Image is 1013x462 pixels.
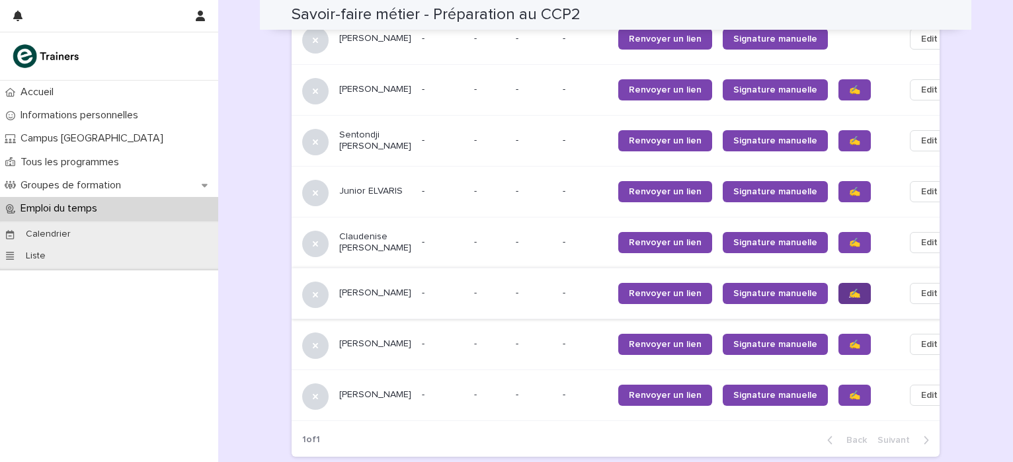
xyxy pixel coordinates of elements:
span: Renvoyer un lien [629,34,702,44]
span: ✍️ [849,136,860,145]
p: Campus [GEOGRAPHIC_DATA] [15,132,174,145]
p: [PERSON_NAME] [339,338,411,350]
p: - [474,183,479,197]
a: ✍️ [838,181,871,202]
p: Sentondji [PERSON_NAME] [339,130,411,152]
tr: Junior ELVARIS--- --Renvoyer un lienSignature manuelle✍️Edit [292,166,970,217]
a: Renvoyer un lien [618,334,712,355]
button: Next [872,434,940,446]
button: Edit [910,28,949,50]
span: Renvoyer un lien [629,340,702,349]
button: Edit [910,385,949,406]
button: Edit [910,232,949,253]
span: Signature manuelle [733,238,817,247]
a: Renvoyer un lien [618,181,712,202]
span: Signature manuelle [733,340,817,349]
a: Signature manuelle [723,283,828,304]
button: Edit [910,181,949,202]
span: Signature manuelle [733,289,817,298]
span: Renvoyer un lien [629,85,702,95]
span: Next [877,436,918,445]
span: Edit [921,236,938,249]
p: Junior ELVARIS [339,186,411,197]
span: Renvoyer un lien [629,187,702,196]
button: Edit [910,130,949,151]
span: Back [838,436,867,445]
p: - [563,135,608,146]
p: - [563,237,608,248]
tr: Sentondji [PERSON_NAME]--- --Renvoyer un lienSignature manuelle✍️Edit [292,115,970,166]
button: Edit [910,283,949,304]
p: - [563,288,608,299]
tr: Claudenise [PERSON_NAME]--- --Renvoyer un lienSignature manuelle✍️Edit [292,217,970,268]
a: Renvoyer un lien [618,283,712,304]
p: Calendrier [15,229,81,240]
p: - [474,336,479,350]
tr: [PERSON_NAME]--- --Renvoyer un lienSignature manuelle✍️Edit [292,369,970,420]
p: - [474,387,479,401]
p: - [422,84,464,95]
button: Back [817,434,872,446]
a: Renvoyer un lien [618,130,712,151]
p: - [516,135,552,146]
p: [PERSON_NAME] [339,288,411,299]
span: Signature manuelle [733,34,817,44]
button: Edit [910,334,949,355]
span: Renvoyer un lien [629,238,702,247]
span: Renvoyer un lien [629,289,702,298]
p: - [563,186,608,197]
a: Renvoyer un lien [618,79,712,100]
p: Accueil [15,86,64,98]
p: [PERSON_NAME] [339,389,411,401]
p: - [516,288,552,299]
p: - [422,135,464,146]
span: ✍️ [849,187,860,196]
p: - [516,84,552,95]
span: ✍️ [849,340,860,349]
span: Edit [921,389,938,402]
p: Tous les programmes [15,156,130,169]
span: Edit [921,287,938,300]
a: Signature manuelle [723,385,828,406]
span: Signature manuelle [733,391,817,400]
p: - [422,389,464,401]
p: - [563,338,608,350]
span: Renvoyer un lien [629,136,702,145]
span: ✍️ [849,85,860,95]
p: Groupes de formation [15,179,132,192]
p: - [563,84,608,95]
p: - [563,33,608,44]
a: Signature manuelle [723,79,828,100]
span: Edit [921,83,938,96]
a: ✍️ [838,385,871,406]
a: Signature manuelle [723,181,828,202]
a: Renvoyer un lien [618,232,712,253]
p: - [516,33,552,44]
p: - [563,389,608,401]
span: ✍️ [849,289,860,298]
p: Informations personnelles [15,109,149,122]
span: Edit [921,338,938,351]
a: Signature manuelle [723,130,828,151]
p: - [474,285,479,299]
p: [PERSON_NAME] [339,84,411,95]
p: - [474,234,479,248]
img: K0CqGN7SDeD6s4JG8KQk [11,43,83,69]
p: - [516,186,552,197]
p: - [422,288,464,299]
a: Signature manuelle [723,232,828,253]
p: - [516,237,552,248]
span: Edit [921,185,938,198]
span: Edit [921,32,938,46]
p: - [422,186,464,197]
p: - [474,81,479,95]
span: Signature manuelle [733,136,817,145]
tr: [PERSON_NAME]--- --Renvoyer un lienSignature manuelle✍️Edit [292,64,970,115]
p: [PERSON_NAME] [339,33,411,44]
p: Liste [15,250,56,262]
a: ✍️ [838,232,871,253]
button: Edit [910,79,949,100]
span: Edit [921,134,938,147]
a: Renvoyer un lien [618,385,712,406]
span: Signature manuelle [733,85,817,95]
